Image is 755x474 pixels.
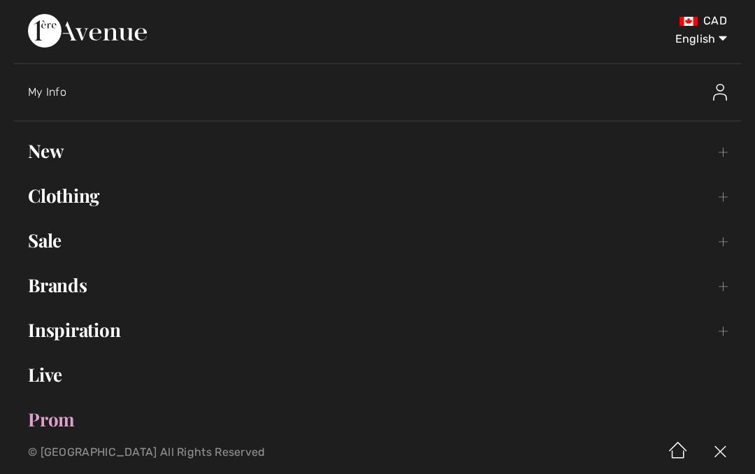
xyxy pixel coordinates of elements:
div: CAD [444,14,727,28]
img: 1ère Avenue [28,14,147,48]
a: Brands [14,270,741,301]
a: Clothing [14,180,741,211]
img: My Info [713,84,727,101]
span: My Info [28,85,66,99]
span: Help [32,10,61,22]
a: Inspiration [14,315,741,345]
a: My InfoMy Info [28,70,741,115]
img: Home [657,431,699,474]
img: X [699,431,741,474]
p: © [GEOGRAPHIC_DATA] All Rights Reserved [28,447,444,457]
a: New [14,136,741,166]
a: Prom [14,404,741,435]
a: Sale [14,225,741,256]
a: Live [14,359,741,390]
